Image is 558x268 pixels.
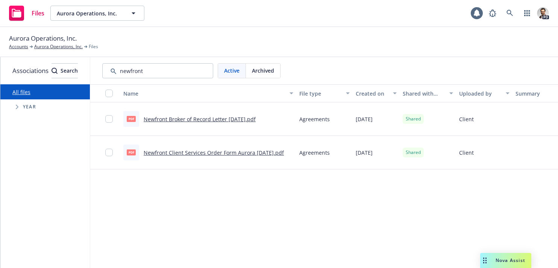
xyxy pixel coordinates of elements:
[6,3,47,24] a: Files
[480,253,531,268] button: Nova Assist
[89,43,98,50] span: Files
[12,88,30,96] a: All files
[123,90,285,97] div: Name
[105,90,113,97] input: Select all
[496,257,525,263] span: Nova Assist
[9,43,28,50] a: Accounts
[406,116,421,122] span: Shared
[520,6,535,21] a: Switch app
[502,6,517,21] a: Search
[12,66,49,76] span: Associations
[480,253,490,268] div: Drag to move
[353,84,400,102] button: Created on
[356,90,388,97] div: Created on
[485,6,500,21] a: Report a Bug
[52,64,78,78] div: Search
[120,84,296,102] button: Name
[537,7,549,19] img: photo
[144,149,284,156] a: Newfront Client Services Order Form Aurora [DATE].pdf
[403,90,445,97] div: Shared with client
[224,67,240,75] span: Active
[0,99,90,114] div: Tree Example
[400,84,456,102] button: Shared with client
[50,6,144,21] button: Aurora Operations, Inc.
[23,105,36,109] span: Year
[516,90,558,97] div: Summary
[127,149,136,155] span: pdf
[296,84,353,102] button: File type
[299,115,330,123] span: Agreements
[127,116,136,122] span: pdf
[356,149,373,157] span: [DATE]
[356,115,373,123] span: [DATE]
[299,90,341,97] div: File type
[32,10,44,16] span: Files
[456,84,513,102] button: Uploaded by
[34,43,83,50] a: Aurora Operations, Inc.
[52,63,78,78] button: SearchSearch
[105,115,113,123] input: Toggle Row Selected
[105,149,113,156] input: Toggle Row Selected
[144,116,256,123] a: Newfront Broker of Record Letter [DATE].pdf
[252,67,274,75] span: Archived
[406,149,421,156] span: Shared
[459,149,474,157] span: Client
[102,63,213,78] input: Search by keyword...
[52,68,58,74] svg: Search
[459,90,501,97] div: Uploaded by
[299,149,330,157] span: Agreements
[459,115,474,123] span: Client
[57,9,122,17] span: Aurora Operations, Inc.
[9,33,77,43] span: Aurora Operations, Inc.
